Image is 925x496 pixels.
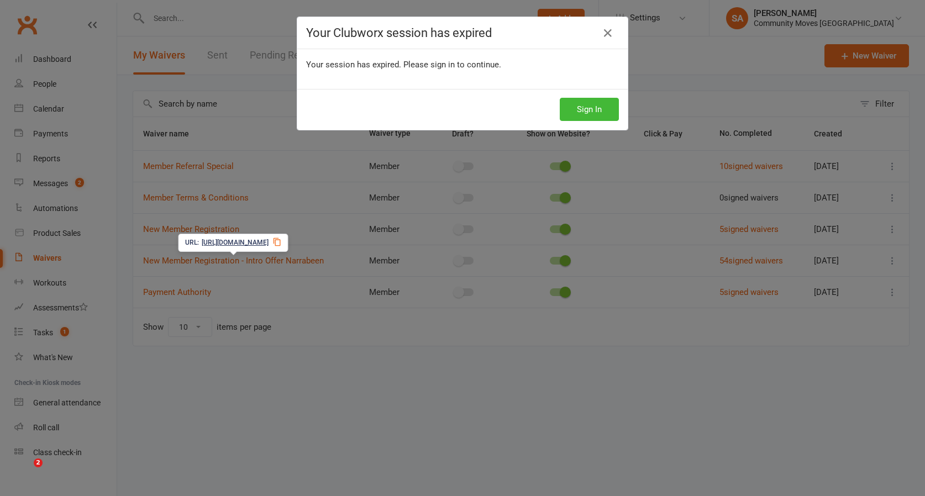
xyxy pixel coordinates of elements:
[306,60,501,70] span: Your session has expired. Please sign in to continue.
[599,24,617,42] a: Close
[34,458,43,467] span: 2
[11,458,38,485] iframe: Intercom live chat
[306,26,619,40] h4: Your Clubworx session has expired
[560,98,619,121] button: Sign In
[185,238,199,248] span: URL:
[202,238,269,248] span: [URL][DOMAIN_NAME]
